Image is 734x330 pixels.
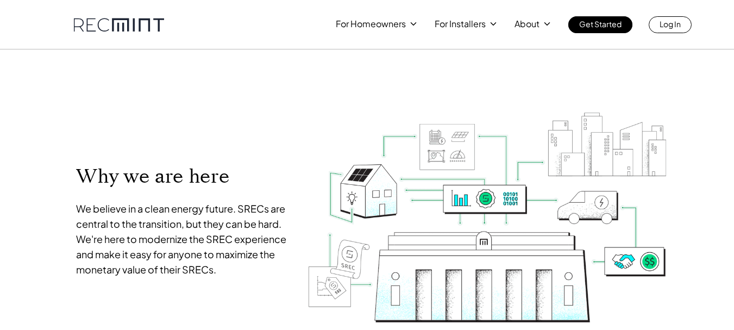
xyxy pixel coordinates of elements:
a: Log In [649,16,692,33]
p: For Installers [435,16,486,32]
p: For Homeowners [336,16,406,32]
p: Get Started [579,16,622,32]
a: Get Started [568,16,632,33]
p: We believe in a clean energy future. SRECs are central to the transition, but they can be hard. W... [76,201,290,277]
p: Why we are here [76,164,290,189]
p: About [515,16,539,32]
p: Log In [660,16,681,32]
